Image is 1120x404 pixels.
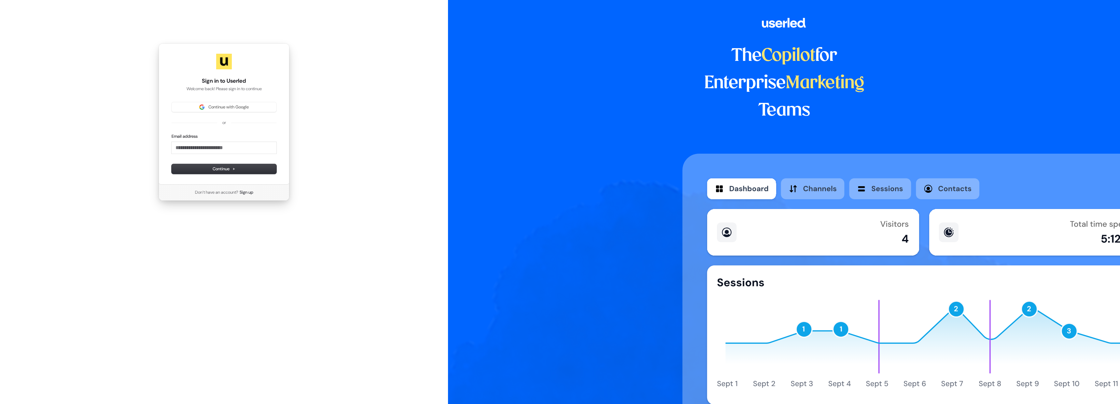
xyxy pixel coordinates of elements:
p: or [222,120,226,126]
img: Userled [216,54,232,69]
a: Sign up [240,189,253,195]
button: Continue [172,164,276,174]
h1: Sign in to Userled [172,77,276,85]
span: Marketing [786,75,864,92]
span: Don’t have an account? [195,189,238,195]
span: Copilot [762,48,815,64]
span: Continue with Google [208,104,249,110]
img: Sign in with Google [199,104,204,110]
button: Sign in with GoogleContinue with Google [172,102,276,112]
p: Welcome back! Please sign in to continue [172,86,276,92]
label: Email address [172,133,198,139]
span: Continue [213,166,235,172]
h1: The for Enterprise Teams [682,42,886,124]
